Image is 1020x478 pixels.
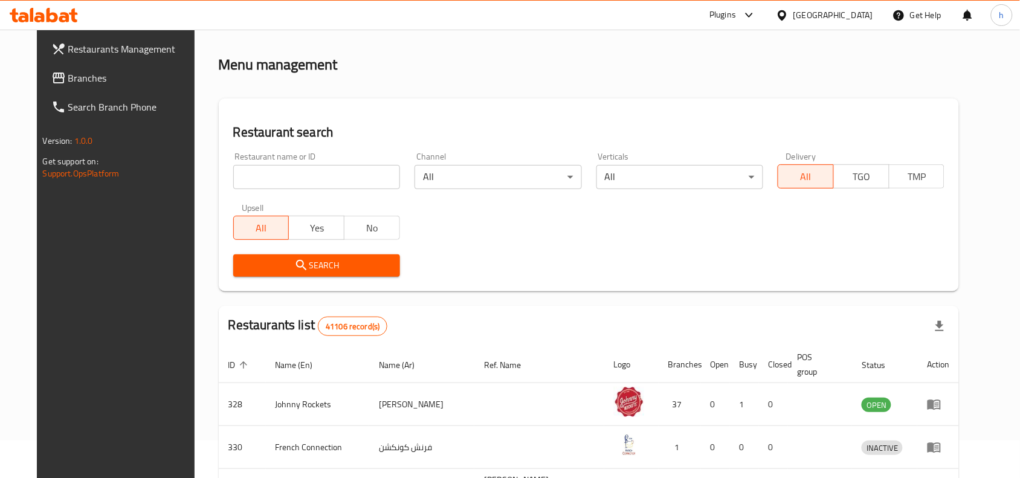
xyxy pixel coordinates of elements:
[266,426,370,469] td: French Connection
[759,383,788,426] td: 0
[294,219,340,237] span: Yes
[701,346,730,383] th: Open
[243,258,390,273] span: Search
[242,204,264,212] label: Upsell
[927,397,949,412] div: Menu
[219,383,266,426] td: 328
[659,346,701,383] th: Branches
[709,8,736,22] div: Plugins
[783,168,829,186] span: All
[43,166,120,181] a: Support.OpsPlatform
[318,317,387,336] div: Total records count
[68,100,198,114] span: Search Branch Phone
[759,346,788,383] th: Closed
[839,168,885,186] span: TGO
[219,16,257,31] a: Home
[318,321,387,332] span: 41106 record(s)
[369,383,474,426] td: [PERSON_NAME]
[43,153,98,169] span: Get support on:
[793,8,873,22] div: [GEOGRAPHIC_DATA]
[614,387,644,417] img: Johnny Rockets
[349,219,395,237] span: No
[917,346,959,383] th: Action
[233,165,400,189] input: Search for restaurant name or ID..
[833,164,889,189] button: TGO
[862,358,901,372] span: Status
[219,426,266,469] td: 330
[42,63,207,92] a: Branches
[798,350,838,379] span: POS group
[484,358,537,372] span: Ref. Name
[369,426,474,469] td: فرنش كونكشن
[999,8,1004,22] span: h
[862,441,903,455] span: INACTIVE
[344,216,400,240] button: No
[786,152,816,161] label: Delivery
[276,358,329,372] span: Name (En)
[43,133,73,149] span: Version:
[862,398,891,412] span: OPEN
[233,254,400,277] button: Search
[614,430,644,460] img: French Connection
[262,16,266,31] li: /
[42,34,207,63] a: Restaurants Management
[730,383,759,426] td: 1
[68,42,198,56] span: Restaurants Management
[701,383,730,426] td: 0
[228,316,388,336] h2: Restaurants list
[233,216,289,240] button: All
[596,165,763,189] div: All
[271,16,352,31] span: Menu management
[925,312,954,341] div: Export file
[701,426,730,469] td: 0
[659,383,701,426] td: 37
[659,426,701,469] td: 1
[379,358,430,372] span: Name (Ar)
[730,426,759,469] td: 0
[759,426,788,469] td: 0
[415,165,581,189] div: All
[233,123,945,141] h2: Restaurant search
[288,216,344,240] button: Yes
[74,133,93,149] span: 1.0.0
[68,71,198,85] span: Branches
[219,55,338,74] h2: Menu management
[228,358,251,372] span: ID
[42,92,207,121] a: Search Branch Phone
[889,164,945,189] button: TMP
[778,164,834,189] button: All
[894,168,940,186] span: TMP
[239,219,285,237] span: All
[730,346,759,383] th: Busy
[266,383,370,426] td: Johnny Rockets
[604,346,659,383] th: Logo
[927,440,949,454] div: Menu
